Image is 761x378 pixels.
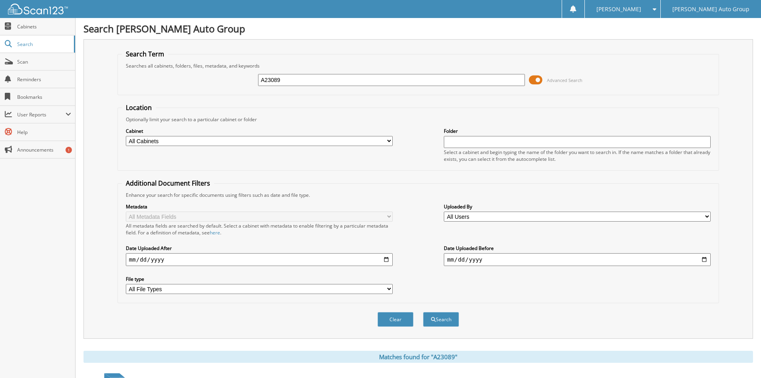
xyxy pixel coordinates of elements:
label: Cabinet [126,128,393,134]
label: Date Uploaded After [126,245,393,252]
div: Searches all cabinets, folders, files, metadata, and keywords [122,62,715,69]
div: All metadata fields are searched by default. Select a cabinet with metadata to enable filtering b... [126,222,393,236]
legend: Search Term [122,50,168,58]
span: Scan [17,58,71,65]
span: Search [17,41,70,48]
input: end [444,253,711,266]
input: start [126,253,393,266]
h1: Search [PERSON_NAME] Auto Group [83,22,753,35]
span: Cabinets [17,23,71,30]
label: File type [126,276,393,282]
div: 1 [66,147,72,153]
legend: Location [122,103,156,112]
div: Optionally limit your search to a particular cabinet or folder [122,116,715,123]
label: Folder [444,128,711,134]
button: Clear [378,312,413,327]
span: [PERSON_NAME] Auto Group [672,7,749,12]
div: Matches found for "A23089" [83,351,753,363]
span: Advanced Search [547,77,582,83]
span: [PERSON_NAME] [596,7,641,12]
span: Help [17,129,71,136]
legend: Additional Document Filters [122,179,214,188]
button: Search [423,312,459,327]
span: Announcements [17,146,71,153]
label: Metadata [126,203,393,210]
img: scan123-logo-white.svg [8,4,68,14]
div: Enhance your search for specific documents using filters such as date and file type. [122,192,715,198]
span: Reminders [17,76,71,83]
label: Date Uploaded Before [444,245,711,252]
a: here [210,229,220,236]
label: Uploaded By [444,203,711,210]
span: Bookmarks [17,94,71,100]
div: Select a cabinet and begin typing the name of the folder you want to search in. If the name match... [444,149,711,162]
span: User Reports [17,111,66,118]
